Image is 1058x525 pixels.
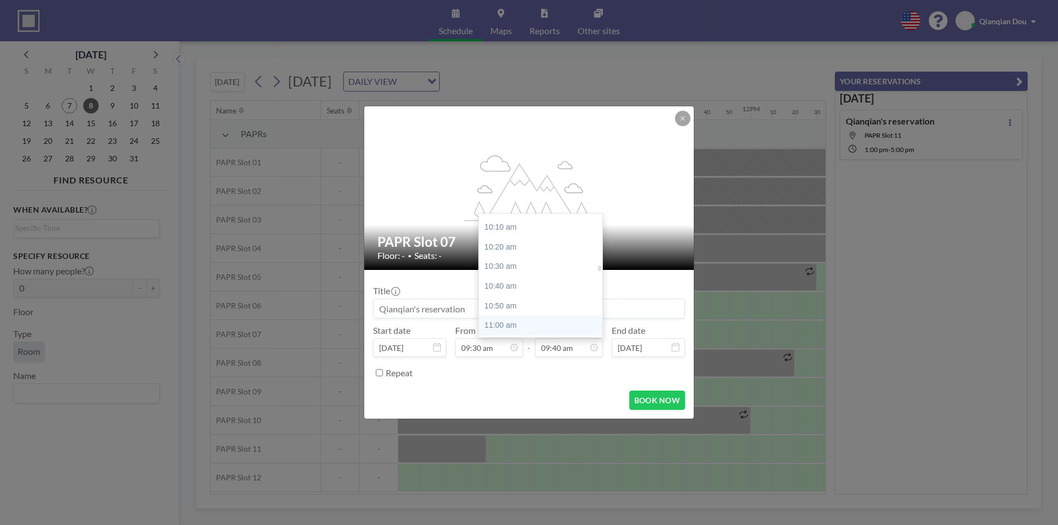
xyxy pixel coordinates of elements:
label: Start date [373,325,411,336]
label: Title [373,285,399,296]
label: From [455,325,476,336]
span: - [527,329,531,353]
span: Seats: - [414,250,442,261]
div: 10:50 am [479,296,608,316]
div: 10:40 am [479,277,608,296]
div: 11:10 am [479,335,608,355]
input: Qianqian's reservation [374,299,684,318]
div: 10:10 am [479,218,608,237]
button: BOOK NOW [629,391,685,410]
div: 10:30 am [479,257,608,277]
span: Floor: - [377,250,405,261]
span: • [408,252,412,260]
h2: PAPR Slot 07 [377,234,682,250]
div: 11:00 am [479,316,608,335]
div: 10:20 am [479,237,608,257]
label: End date [612,325,645,336]
label: Repeat [386,367,413,378]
